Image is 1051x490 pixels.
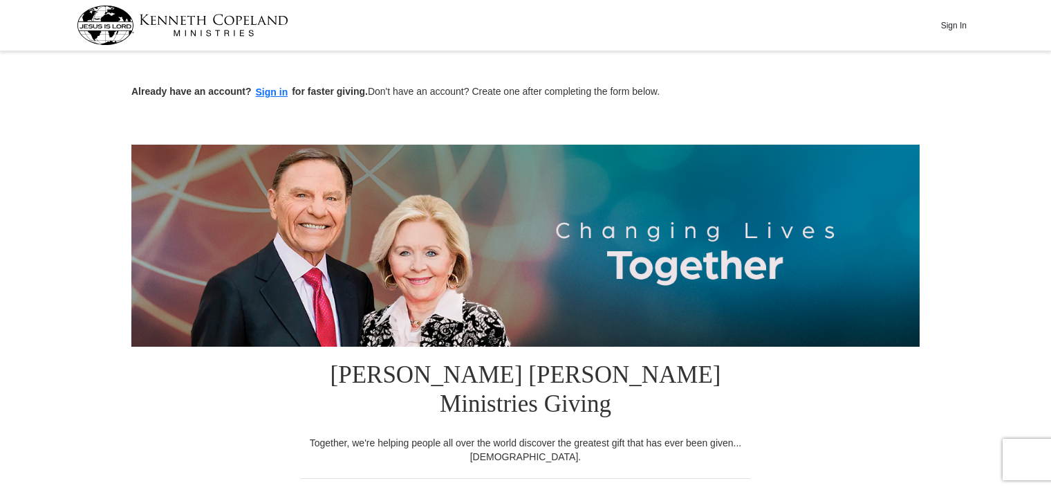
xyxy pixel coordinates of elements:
[301,436,750,464] div: Together, we're helping people all over the world discover the greatest gift that has ever been g...
[252,84,292,100] button: Sign in
[301,347,750,436] h1: [PERSON_NAME] [PERSON_NAME] Ministries Giving
[933,15,974,36] button: Sign In
[131,86,368,97] strong: Already have an account? for faster giving.
[77,6,288,45] img: kcm-header-logo.svg
[131,84,920,100] p: Don't have an account? Create one after completing the form below.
